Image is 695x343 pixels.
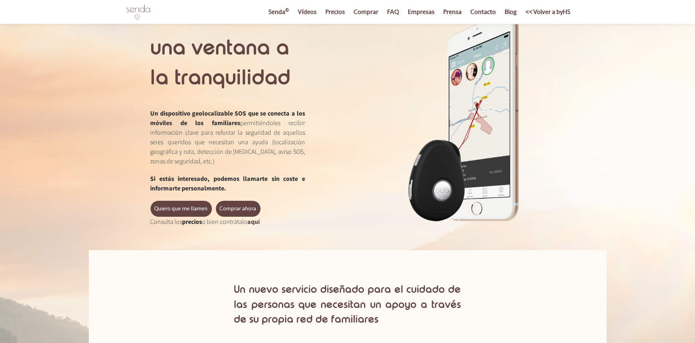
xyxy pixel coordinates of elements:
button: Quiero que me llamen [151,201,212,217]
h1: una ventana a la tranquilidad [151,33,305,92]
sup: © [286,6,290,14]
p: Consulta los o bien contrátalo [151,217,305,226]
p: permitiéndoles recibir información clave para reforzar la seguridad de aquellos seres queridos qu... [151,108,305,166]
a: precios [182,218,202,225]
a: Comprar ahora [216,201,260,217]
span: Un dispositivo geolocalizable SOS que se conecta a los móviles de los familiares [151,109,305,127]
a: aquí [248,218,260,225]
h2: Un nuevo servicio diseñado para el cuidado de las personas que necesitan un apoyo a través de su ... [234,282,461,327]
p: Si estás interesado, podemos llamarte sin coste e informarte personalmente. [151,174,305,193]
img: Dispositivo y App Senda [404,5,524,227]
